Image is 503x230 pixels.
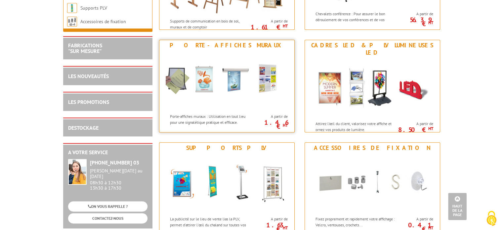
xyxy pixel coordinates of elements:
[80,19,126,24] a: Accessoires de fixation
[307,144,438,152] div: Accessoires de fixation
[399,216,433,222] span: A partir de
[68,124,99,131] a: DESTOCKAGE
[448,193,467,220] a: Haut de la page
[67,17,77,26] img: Accessoires de fixation
[90,159,139,166] strong: [PHONE_NUMBER] 03
[254,19,287,24] span: A partir de
[250,120,287,128] p: 1.46 €
[166,51,288,110] img: Porte-affiches muraux
[68,99,109,105] a: LES PROMOTIONS
[399,11,433,17] span: A partir de
[307,42,438,56] div: Cadres LED & PLV lumineuses LED
[254,114,287,119] span: A partir de
[305,40,440,132] a: Cadres LED & PLV lumineuses LED Cadres LED & PLV lumineuses LED Attirez l’œil du client, valorise...
[311,58,434,117] img: Cadres LED & PLV lumineuses LED
[159,40,295,132] a: Porte-affiches muraux Porte-affiches muraux Porte-affiches muraux : Utilisation en tout lieu pour...
[67,3,77,13] img: Supports PLV
[399,121,433,126] span: A partir de
[282,23,287,29] sup: HT
[311,153,434,213] img: Accessoires de fixation
[68,150,147,156] h2: A votre service
[161,42,293,49] div: Porte-affiches muraux
[396,18,433,26] p: 56.39 €
[315,11,398,28] p: Chevalets conférence : Pour assurer le bon déroulement de vos conférences et de vos réunions.
[68,159,87,185] img: widget-service.jpg
[254,216,287,222] span: A partir de
[428,126,433,131] sup: HT
[68,42,102,55] a: FABRICATIONS"Sur Mesure"
[68,73,109,79] a: LES NOUVEAUTÉS
[315,216,398,227] p: Fixez proprement et rapidement votre affichage : Velcro, ventouses, crochets...
[90,168,147,179] div: [PERSON_NAME][DATE] au [DATE]
[480,207,503,230] button: Cookies (fenêtre modale)
[170,114,252,125] p: Porte-affiches muraux : Utilisation en tout lieu pour une signalétique pratique et efficace.
[166,153,288,213] img: Supports PLV
[80,5,107,11] a: Supports PLV
[161,144,293,152] div: Supports PLV
[68,213,147,223] a: CONTACTEZ-NOUS
[170,18,252,29] p: Supports de communication en bois de sol, muraux et de comptoir
[68,201,147,211] a: ON VOUS RAPPELLE ?
[396,128,433,132] p: 8.50 €
[428,20,433,25] sup: HT
[282,122,287,128] sup: HT
[90,168,147,191] div: 08h30 à 12h30 13h30 à 17h30
[315,121,398,132] p: Attirez l’œil du client, valorisez votre affiche et ornez vos produits de lumière.
[250,25,287,29] p: 1.61 €
[483,210,500,227] img: Cookies (fenêtre modale)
